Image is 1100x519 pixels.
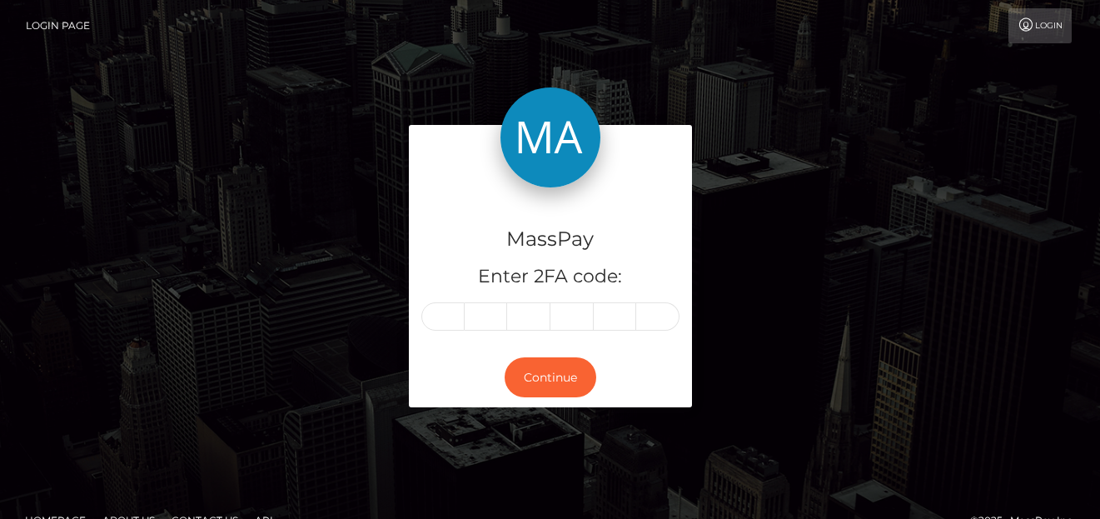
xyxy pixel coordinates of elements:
img: MassPay [500,87,600,187]
button: Continue [505,357,596,398]
h5: Enter 2FA code: [421,264,679,290]
a: Login Page [26,8,90,43]
h4: MassPay [421,225,679,254]
a: Login [1008,8,1072,43]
